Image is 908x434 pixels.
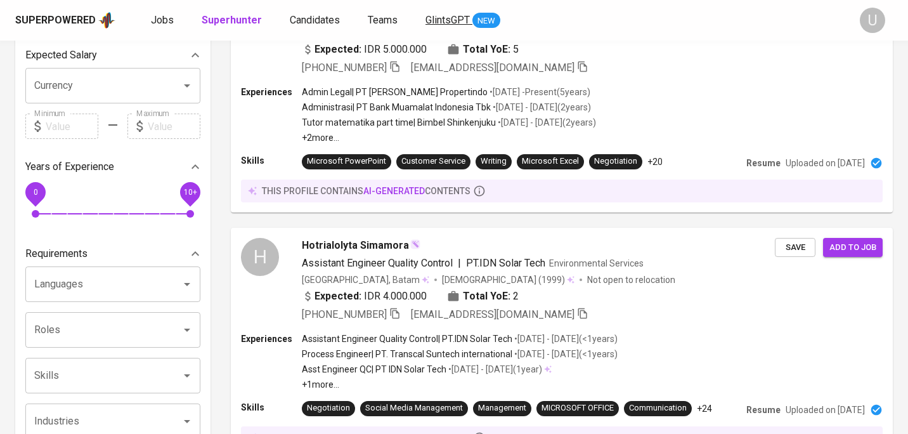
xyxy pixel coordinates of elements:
[241,401,302,414] p: Skills
[302,332,512,345] p: Assistant Engineer Quality Control | PT.IDN Solar Tech
[491,101,591,114] p: • [DATE] - [DATE] ( 2 years )
[302,363,446,376] p: Asst Engineer QC | PT IDN Solar Tech
[786,157,865,169] p: Uploaded on [DATE]
[25,159,114,174] p: Years of Experience
[442,273,574,286] div: (1999)
[411,62,574,74] span: [EMAIL_ADDRESS][DOMAIN_NAME]
[513,289,519,304] span: 2
[241,86,302,98] p: Experiences
[315,289,361,304] b: Expected:
[587,273,675,286] p: Not open to relocation
[829,240,876,255] span: Add to job
[512,348,618,360] p: • [DATE] - [DATE] ( <1 years )
[425,13,500,29] a: GlintsGPT NEW
[25,43,200,68] div: Expected Salary
[202,13,264,29] a: Superhunter
[368,13,400,29] a: Teams
[823,238,883,258] button: Add to job
[302,62,387,74] span: [PHONE_NUMBER]
[860,8,885,33] div: U
[302,86,488,98] p: Admin Legal | PT [PERSON_NAME] Propertindo
[781,240,809,255] span: Save
[425,14,470,26] span: GlintsGPT
[302,101,491,114] p: Administrasi | PT Bank Muamalat Indonesia Tbk
[302,308,387,320] span: [PHONE_NUMBER]
[512,332,618,345] p: • [DATE] - [DATE] ( <1 years )
[315,42,361,57] b: Expected:
[365,402,463,414] div: Social Media Management
[522,155,579,168] div: Microsoft Excel
[302,131,596,144] p: +2 more ...
[775,238,815,258] button: Save
[25,246,88,261] p: Requirements
[241,332,302,345] p: Experiences
[302,116,496,129] p: Tutor matematika part time | Bimbel Shinkenjuku
[472,15,500,27] span: NEW
[302,42,427,57] div: IDR 5.000.000
[629,402,687,414] div: Communication
[302,289,427,304] div: IDR 4.000.000
[401,155,465,168] div: Customer Service
[647,155,663,168] p: +20
[478,402,526,414] div: Management
[746,157,781,169] p: Resume
[411,308,574,320] span: [EMAIL_ADDRESS][DOMAIN_NAME]
[302,348,512,360] p: Process Engineer | PT. Transcal Suntech international
[513,42,519,57] span: 5
[542,402,614,414] div: MICROSOFT OFFICE
[363,186,425,196] span: AI-generated
[15,11,115,30] a: Superpoweredapp logo
[458,256,461,271] span: |
[178,321,196,339] button: Open
[178,275,196,293] button: Open
[302,257,453,269] span: Assistant Engineer Quality Control
[178,412,196,430] button: Open
[151,14,174,26] span: Jobs
[25,241,200,266] div: Requirements
[368,14,398,26] span: Teams
[302,273,429,286] div: [GEOGRAPHIC_DATA], Batam
[33,188,37,197] span: 0
[488,86,590,98] p: • [DATE] - Present ( 5 years )
[290,13,342,29] a: Candidates
[463,42,510,57] b: Total YoE:
[290,14,340,26] span: Candidates
[307,155,386,168] div: Microsoft PowerPoint
[98,11,115,30] img: app logo
[594,155,637,168] div: Negotiation
[148,114,200,139] input: Value
[481,155,507,168] div: Writing
[15,13,96,28] div: Superpowered
[46,114,98,139] input: Value
[786,404,865,416] p: Uploaded on [DATE]
[302,378,618,391] p: +1 more ...
[183,188,197,197] span: 10+
[466,257,545,269] span: PT.IDN Solar Tech
[446,363,542,376] p: • [DATE] - [DATE] ( 1 year )
[262,185,470,197] p: this profile contains contents
[241,154,302,167] p: Skills
[410,239,420,249] img: magic_wand.svg
[151,13,176,29] a: Jobs
[202,14,262,26] b: Superhunter
[549,258,644,268] span: Environmental Services
[178,367,196,385] button: Open
[442,273,538,286] span: [DEMOGRAPHIC_DATA]
[307,402,350,414] div: Negotiation
[697,402,712,415] p: +24
[746,404,781,416] p: Resume
[463,289,510,304] b: Total YoE:
[25,154,200,180] div: Years of Experience
[496,116,596,129] p: • [DATE] - [DATE] ( 2 years )
[302,238,409,253] span: Hotrialolyta Simamora
[25,48,97,63] p: Expected Salary
[178,77,196,95] button: Open
[241,238,279,276] div: H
